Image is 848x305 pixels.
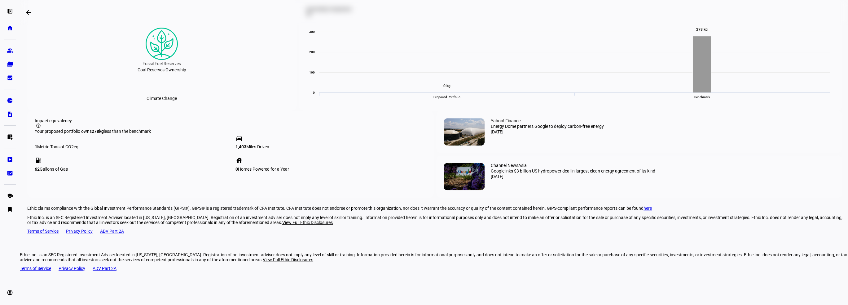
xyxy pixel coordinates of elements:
[309,30,315,34] text: 300
[491,163,527,168] div: Channel NewsAsia
[35,144,37,149] strong: 1
[313,91,315,94] text: 0
[99,129,104,134] span: kg
[35,118,426,123] div: Impact equivalency
[4,44,16,57] a: group
[143,60,181,67] div: Fossil Fuel Reserves
[40,167,68,172] span: Gallons of Gas
[27,229,59,234] a: Terms of Service
[27,215,842,225] div: Ethic Inc. is an SEC Registered Investment Adviser located in [US_STATE], [GEOGRAPHIC_DATA]. Regi...
[491,174,835,179] div: [DATE]
[7,134,13,140] eth-mat-symbol: list_alt_add
[138,67,186,72] div: Coal Reserves Ownership
[235,134,243,142] mat-icon: directions_car
[235,144,246,149] strong: 1,403
[7,25,13,31] eth-mat-symbol: home
[491,168,835,174] div: Google inks $3 billion US hydropower deal in largest clean energy agreement of its kind
[7,8,13,14] eth-mat-symbol: left_panel_open
[27,206,842,211] p: Ethic claims compliance with the Global Investment Performance Standards (GIPS®). GIPS® is a regi...
[4,72,16,84] a: bid_landscape
[93,266,116,271] a: ADV Part 2A
[59,266,85,271] a: Privacy Policy
[7,289,13,296] eth-mat-symbol: account_circle
[104,129,151,134] span: less than the benchmark
[246,144,269,149] span: Miles Driven
[444,163,485,190] img: 2025-07-15t172217z_2_lynxmpel6e0e1_rtroptp_3_eu-alphabet-antitrust.jpg
[92,129,104,134] strong: 278
[235,157,243,164] mat-icon: house
[7,97,13,104] eth-mat-symbol: pie_chart
[282,220,333,225] span: View Full Ethic Disclosures
[644,206,652,211] a: here
[309,50,315,54] text: 200
[7,61,13,67] eth-mat-symbol: folder_copy
[491,123,835,129] div: Energy Dome partners Google to deploy carbon-free energy
[7,206,13,213] eth-mat-symbol: bookmark
[235,167,238,172] strong: 0
[7,193,13,199] eth-mat-symbol: school
[142,93,182,103] div: Climate Change
[443,84,450,88] text: 0 kg
[35,167,40,172] strong: 62
[4,94,16,107] a: pie_chart
[35,128,426,134] div: Your proposed portfolio owns
[37,144,78,149] span: Metric Tons of CO2eq
[309,71,315,74] text: 100
[4,153,16,166] a: slideshow
[7,170,13,176] eth-mat-symbol: fact_check
[696,27,708,32] text: 278 kg
[66,229,93,234] a: Privacy Policy
[35,157,42,164] mat-icon: local_gas_station
[25,9,32,16] mat-icon: arrow_backwards
[36,123,41,128] mat-icon: info_outline
[238,167,289,172] span: Homes Powered for a Year
[694,95,710,99] text: Benchmark
[7,47,13,54] eth-mat-symbol: group
[444,118,485,146] img: 78d548e888d6b1dc4305a9e638a6fc7d
[4,167,16,179] a: fact_check
[491,118,521,123] div: Yahoo! Finance
[20,266,51,271] a: Terms of Service
[100,229,124,234] a: ADV Part 2A
[7,156,13,163] eth-mat-symbol: slideshow
[7,111,13,117] eth-mat-symbol: description
[146,28,178,60] img: climateChange.colored.svg
[433,95,460,99] text: Proposed Portfolio
[491,129,835,134] div: [DATE]
[7,75,13,81] eth-mat-symbol: bid_landscape
[4,108,16,120] a: description
[4,22,16,34] a: home
[4,58,16,70] a: folder_copy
